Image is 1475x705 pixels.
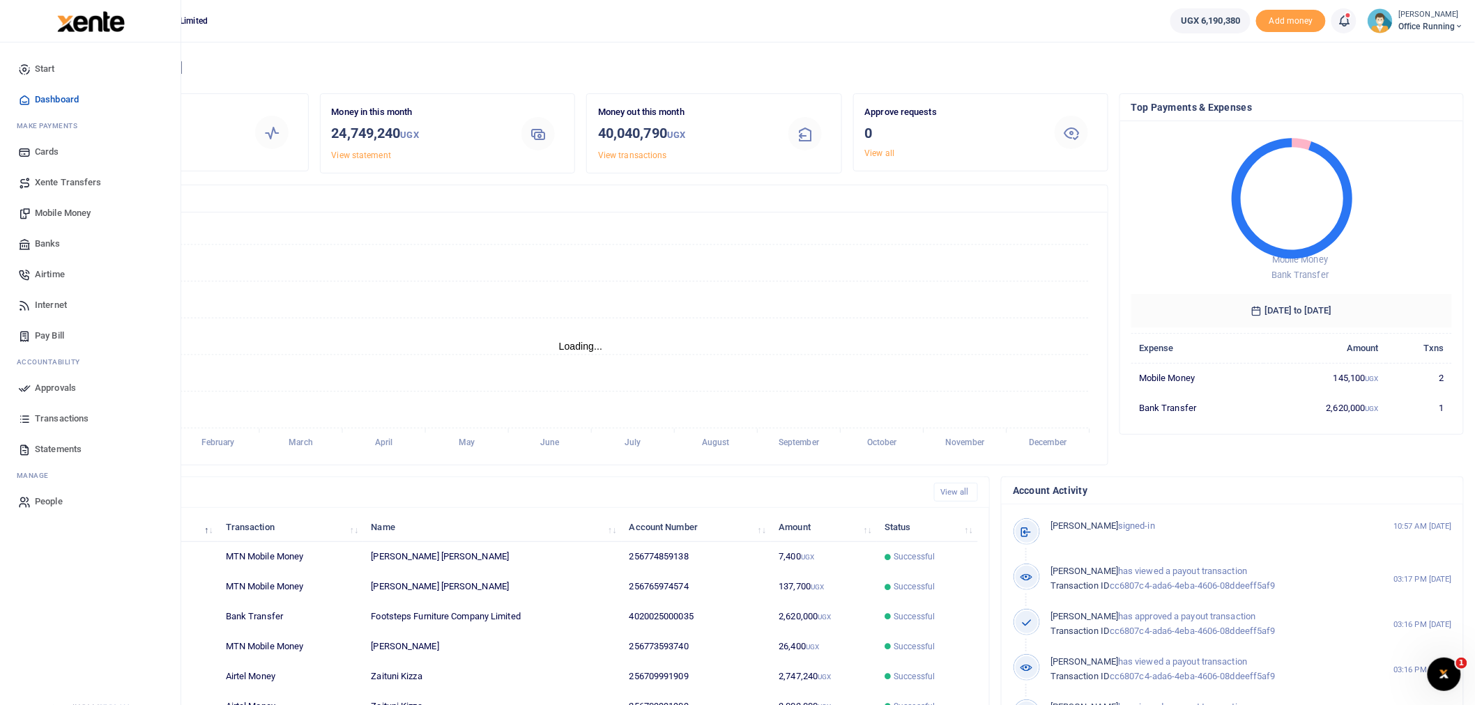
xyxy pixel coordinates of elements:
a: Add money [1256,15,1326,25]
li: Ac [11,351,169,373]
tspan: July [625,438,641,448]
tspan: February [201,438,235,448]
th: Expense [1131,334,1264,364]
td: Bank Transfer [1131,394,1264,423]
td: MTN Mobile Money [218,542,364,572]
a: Dashboard [11,84,169,115]
span: Airtime [35,268,65,281]
tspan: April [375,438,393,448]
h3: 40,040,790 [598,123,769,146]
span: Statements [35,442,82,456]
a: View statement [332,150,391,160]
h3: 24,749,240 [332,123,503,146]
span: ake Payments [24,121,78,131]
p: Money in this month [332,105,503,120]
th: Account Number: activate to sort column ascending [622,512,772,542]
td: 2,620,000 [771,602,877,632]
tspan: December [1030,438,1068,448]
td: MTN Mobile Money [218,572,364,602]
a: People [11,486,169,517]
span: [PERSON_NAME] [1050,656,1118,667]
small: [PERSON_NAME] [1398,9,1464,21]
span: [PERSON_NAME] [1050,520,1118,531]
span: Successful [894,580,935,593]
small: UGX [667,130,685,140]
span: anage [24,470,49,481]
span: Add money [1256,10,1326,33]
td: Footsteps Furniture Company Limited [363,602,621,632]
td: 1 [1386,394,1452,423]
p: has viewed a payout transaction cc6807c4-ada6-4eba-4606-08ddeeff5af9 [1050,564,1352,594]
tspan: October [867,438,898,448]
h6: [DATE] to [DATE] [1131,294,1452,327]
h4: Hello [PERSON_NAME] [53,60,1464,75]
span: Mobile Money [35,206,91,220]
p: Money out this month [598,105,769,120]
p: Approve requests [865,105,1036,120]
small: UGX [401,130,419,140]
td: Zaituni Kizza [363,662,621,692]
td: 256774859138 [622,542,772,572]
span: Cards [35,145,59,159]
tspan: August [702,438,730,448]
li: Wallet ballance [1165,8,1256,33]
h3: 0 [865,123,1036,144]
text: Loading... [559,341,603,352]
a: Statements [11,434,169,465]
td: 256765974574 [622,572,772,602]
a: View transactions [598,150,667,160]
span: [PERSON_NAME] [1050,566,1118,576]
a: Start [11,54,169,84]
span: countability [27,357,80,367]
small: UGX [1366,405,1379,412]
span: Xente Transfers [35,176,102,189]
small: 10:57 AM [DATE] [1394,520,1453,532]
span: UGX 6,190,380 [1181,14,1240,28]
a: Mobile Money [11,198,169,228]
small: 03:16 PM [DATE] [1394,619,1453,630]
th: Transaction: activate to sort column ascending [218,512,364,542]
th: Name: activate to sort column ascending [363,512,621,542]
img: logo-large [57,11,125,32]
td: Bank Transfer [218,602,364,632]
td: 145,100 [1264,364,1387,394]
h4: Top Payments & Expenses [1131,100,1452,115]
small: UGX [818,673,831,681]
span: Mobile Money [1272,254,1328,265]
small: 03:17 PM [DATE] [1394,573,1453,585]
td: MTN Mobile Money [218,632,364,662]
span: Start [35,62,55,76]
a: Internet [11,290,169,320]
span: Transaction ID [1050,671,1110,681]
p: has approved a payout transaction cc6807c4-ada6-4eba-4606-08ddeeff5af9 [1050,610,1352,639]
span: Office Running [1398,20,1464,33]
small: UGX [801,553,814,561]
span: Internet [35,298,67,312]
a: View all [934,483,978,502]
span: Transaction ID [1050,626,1110,636]
span: Successful [894,610,935,623]
a: UGX 6,190,380 [1170,8,1251,33]
td: 26,400 [771,632,877,662]
p: signed-in [1050,519,1352,534]
li: M [11,115,169,137]
tspan: September [779,438,820,448]
td: Mobile Money [1131,364,1264,394]
th: Txns [1386,334,1452,364]
th: Status: activate to sort column ascending [877,512,978,542]
span: Pay Bill [35,329,64,343]
a: Airtime [11,259,169,290]
td: 4020025000035 [622,602,772,632]
small: 03:16 PM [DATE] [1394,664,1453,676]
p: has viewed a payout transaction cc6807c4-ada6-4eba-4606-08ddeeff5af9 [1050,655,1352,684]
span: Dashboard [35,93,79,107]
span: Bank Transfer [1271,270,1329,280]
a: Transactions [11,403,169,434]
a: logo-small logo-large logo-large [56,15,125,26]
a: profile-user [PERSON_NAME] Office Running [1368,8,1464,33]
small: UGX [818,613,831,621]
td: [PERSON_NAME] [363,632,621,662]
td: [PERSON_NAME] [PERSON_NAME] [363,542,621,572]
a: Xente Transfers [11,167,169,198]
td: 2,747,240 [771,662,877,692]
